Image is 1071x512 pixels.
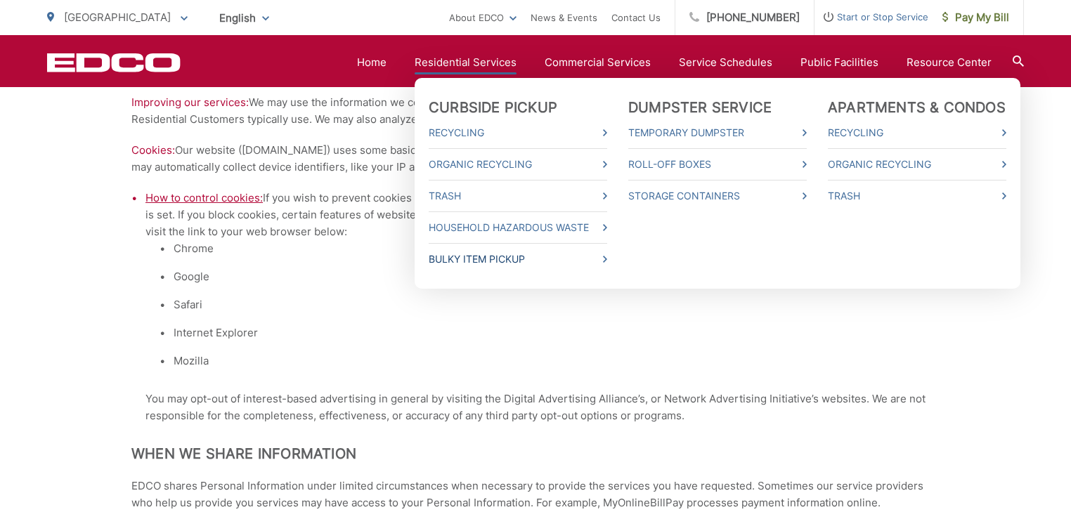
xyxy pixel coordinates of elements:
[429,156,607,173] a: Organic Recycling
[415,54,517,71] a: Residential Services
[429,219,607,236] a: Household Hazardous Waste
[174,324,940,341] li: Internet Explorer
[145,190,940,424] li: If you wish to prevent cookies from tracking your activity, you can set your browser to block cer...
[131,142,940,176] p: Our website ([DOMAIN_NAME]) uses some basic cookies to enable the website to function and customi...
[828,188,1006,204] a: Trash
[131,478,940,511] p: EDCO shares Personal Information under limited circumstances when necessary to provide the servic...
[357,54,387,71] a: Home
[131,445,940,462] h2: When We Share Information
[131,143,175,157] span: Cookies:
[429,188,607,204] a: Trash
[145,191,263,204] span: How to control cookies:
[628,99,772,116] a: Dumpster Service
[611,9,661,26] a: Contact Us
[679,54,772,71] a: Service Schedules
[47,53,181,72] a: EDCD logo. Return to the homepage.
[628,124,807,141] a: Temporary Dumpster
[828,156,1006,173] a: Organic Recycling
[174,353,940,369] li: Mozilla
[628,156,807,173] a: Roll-Off Boxes
[174,296,940,313] li: Safari
[131,94,940,128] p: We may use the information we collect to understand how our business is doing. For example, we ma...
[628,188,807,204] a: Storage Containers
[828,124,1006,141] a: Recycling
[145,390,940,424] p: You may opt-out of interest-based advertising in general by visiting the Digital Advertising Alli...
[907,54,992,71] a: Resource Center
[174,240,940,257] li: Chrome
[531,9,597,26] a: News & Events
[800,54,878,71] a: Public Facilities
[174,268,940,285] li: Google
[131,96,249,109] span: Improving our services:
[429,124,607,141] a: Recycling
[64,11,171,24] span: [GEOGRAPHIC_DATA]
[429,251,607,268] a: Bulky Item Pickup
[449,9,517,26] a: About EDCO
[942,9,1009,26] span: Pay My Bill
[429,99,557,116] a: Curbside Pickup
[209,6,280,30] span: English
[545,54,651,71] a: Commercial Services
[828,99,1006,116] a: Apartments & Condos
